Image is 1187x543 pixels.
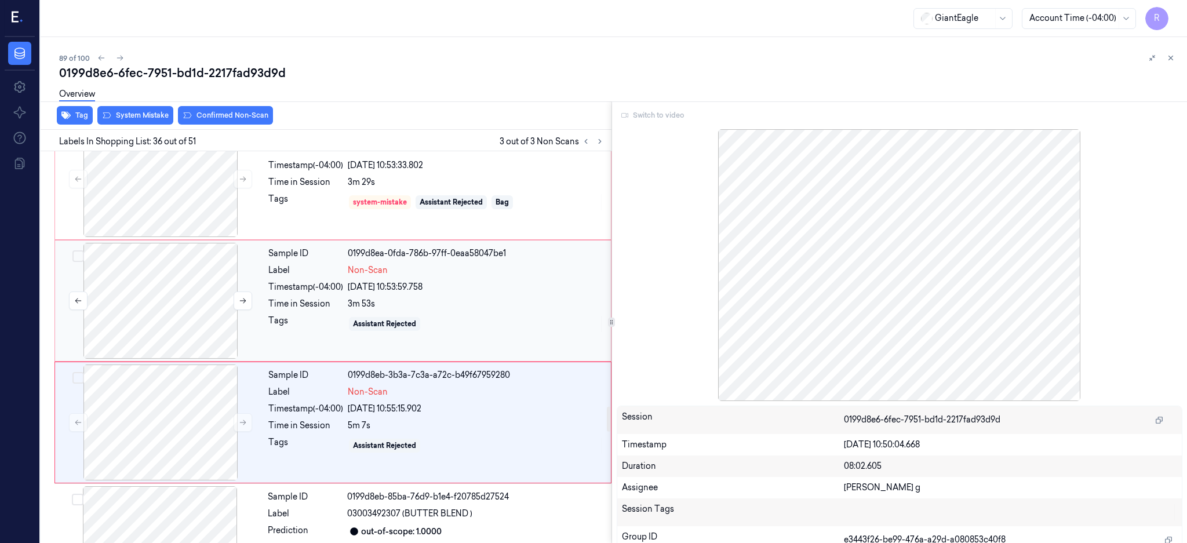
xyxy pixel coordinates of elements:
div: Sample ID [268,491,343,503]
div: Duration [622,460,844,472]
div: Time in Session [268,176,343,188]
span: 3 out of 3 Non Scans [500,134,607,148]
a: Overview [59,88,95,101]
div: Assignee [622,482,844,494]
div: 3m 29s [348,176,604,188]
button: System Mistake [97,106,173,125]
span: 89 of 100 [59,53,90,63]
button: Tag [57,106,93,125]
div: 0199d8e6-6fec-7951-bd1d-2217fad93d9d [59,65,1178,81]
div: Timestamp (-04:00) [268,159,343,172]
div: 0199d8eb-3b3a-7c3a-a72c-b49f67959280 [348,369,604,381]
div: Sample ID [268,369,343,381]
div: Tags [268,436,343,455]
div: 0199d8eb-85ba-76d9-b1e4-f20785d27524 [347,491,605,503]
div: [PERSON_NAME] g [844,482,1177,494]
div: 08:02.605 [844,460,1177,472]
div: Label [268,508,343,520]
div: Tags [268,315,343,333]
div: Time in Session [268,298,343,310]
div: Timestamp [622,439,844,451]
div: Prediction [268,524,343,538]
div: Tags [268,193,343,212]
div: Bag [496,197,509,207]
button: Select row [72,372,84,384]
div: Time in Session [268,420,343,432]
div: [DATE] 10:53:33.802 [348,159,604,172]
div: Timestamp (-04:00) [268,281,343,293]
div: Assistant Rejected [353,319,416,329]
div: 3m 53s [348,298,604,310]
div: Label [268,264,343,276]
div: [DATE] 10:53:59.758 [348,281,604,293]
div: 5m 7s [348,420,604,432]
span: Labels In Shopping List: 36 out of 51 [59,136,196,148]
div: Sample ID [268,247,343,260]
div: Session Tags [622,503,844,522]
div: Label [268,386,343,398]
div: Assistant Rejected [420,197,483,207]
div: Timestamp (-04:00) [268,403,343,415]
span: 0199d8e6-6fec-7951-bd1d-2217fad93d9d [844,414,1000,426]
div: [DATE] 10:55:15.902 [348,403,604,415]
button: Confirmed Non-Scan [178,106,273,125]
div: system-mistake [353,197,407,207]
div: Assistant Rejected [353,440,416,451]
div: [DATE] 10:50:04.668 [844,439,1177,451]
button: Select row [72,250,84,262]
button: R [1145,7,1168,30]
span: Non-Scan [348,264,388,276]
span: Non-Scan [348,386,388,398]
div: 0199d8ea-0fda-786b-97ff-0eaa58047be1 [348,247,604,260]
div: Session [622,411,844,429]
span: 03003492307 (BUTTER BLEND ) [347,508,472,520]
button: Select row [72,494,83,505]
div: out-of-scope: 1.0000 [361,526,442,538]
